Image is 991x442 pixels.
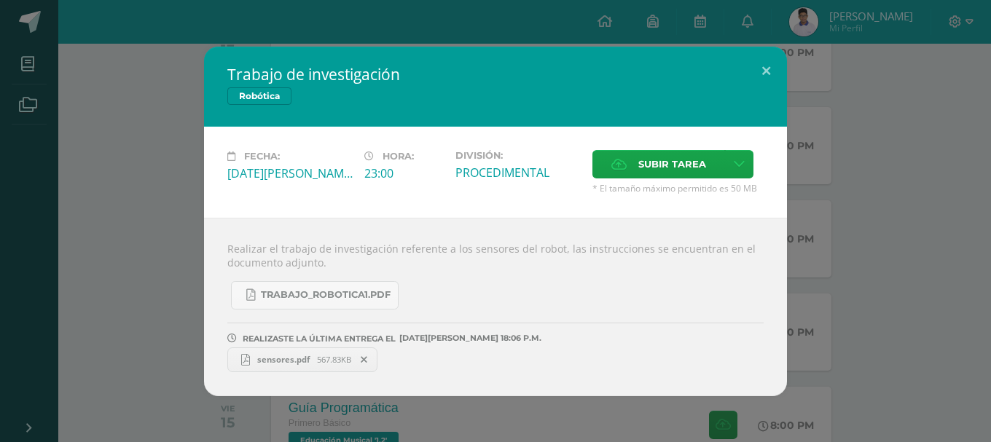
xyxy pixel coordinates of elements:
div: 23:00 [364,165,444,181]
span: Hora: [383,151,414,162]
span: [DATE][PERSON_NAME] 18:06 P.M. [396,338,541,339]
span: Robótica [227,87,291,105]
h2: Trabajo de investigación [227,64,764,84]
div: Realizar el trabajo de investigación referente a los sensores del robot, las instrucciones se enc... [204,218,787,396]
span: REALIZASTE LA ÚLTIMA ENTREGA EL [243,334,396,344]
span: sensores.pdf [250,354,317,365]
a: TRABAJO_ROBOTICA1.pdf [231,281,399,309]
div: [DATE][PERSON_NAME] [227,165,353,181]
span: TRABAJO_ROBOTICA1.pdf [261,289,391,301]
button: Close (Esc) [745,47,787,96]
span: * El tamaño máximo permitido es 50 MB [592,182,764,194]
span: Subir tarea [638,151,706,178]
span: 567.83KB [317,354,351,365]
a: sensores.pdf 567.83KB [227,347,377,372]
span: Fecha: [244,151,280,162]
label: División: [455,150,581,161]
div: PROCEDIMENTAL [455,165,581,181]
span: Remover entrega [352,352,377,368]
